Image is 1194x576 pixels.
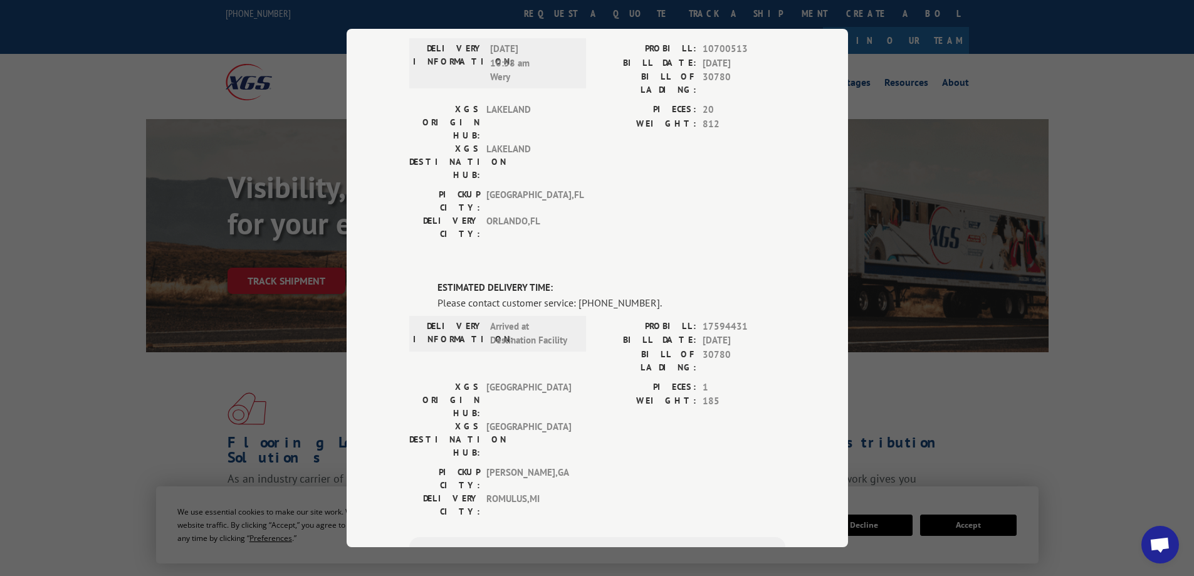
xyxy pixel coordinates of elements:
[490,42,575,85] span: [DATE] 10:58 am Wery
[703,333,785,348] span: [DATE]
[486,142,571,182] span: LAKELAND
[486,420,571,459] span: [GEOGRAPHIC_DATA]
[486,380,571,420] span: [GEOGRAPHIC_DATA]
[703,348,785,374] span: 30780
[409,380,480,420] label: XGS ORIGIN HUB:
[597,117,696,132] label: WEIGHT:
[597,380,696,395] label: PIECES:
[597,70,696,97] label: BILL OF LADING:
[486,103,571,142] span: LAKELAND
[703,103,785,117] span: 20
[597,320,696,334] label: PROBILL:
[437,295,785,310] div: Please contact customer service: [PHONE_NUMBER].
[437,4,785,33] span: DELIVERED
[597,394,696,409] label: WEIGHT:
[409,492,480,518] label: DELIVERY CITY:
[409,214,480,241] label: DELIVERY CITY:
[413,320,484,348] label: DELIVERY INFORMATION:
[490,320,575,348] span: Arrived at Destination Facility
[486,492,571,518] span: ROMULUS , MI
[703,320,785,334] span: 17594431
[703,394,785,409] span: 185
[703,70,785,97] span: 30780
[597,333,696,348] label: BILL DATE:
[703,380,785,395] span: 1
[597,348,696,374] label: BILL OF LADING:
[703,117,785,132] span: 812
[486,214,571,241] span: ORLANDO , FL
[413,42,484,85] label: DELIVERY INFORMATION:
[486,466,571,492] span: [PERSON_NAME] , GA
[409,142,480,182] label: XGS DESTINATION HUB:
[409,466,480,492] label: PICKUP CITY:
[597,103,696,117] label: PIECES:
[703,42,785,56] span: 10700513
[597,56,696,71] label: BILL DATE:
[597,42,696,56] label: PROBILL:
[409,188,480,214] label: PICKUP CITY:
[703,56,785,71] span: [DATE]
[409,420,480,459] label: XGS DESTINATION HUB:
[409,103,480,142] label: XGS ORIGIN HUB:
[486,188,571,214] span: [GEOGRAPHIC_DATA] , FL
[1141,526,1179,563] div: Open chat
[437,281,785,295] label: ESTIMATED DELIVERY TIME:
